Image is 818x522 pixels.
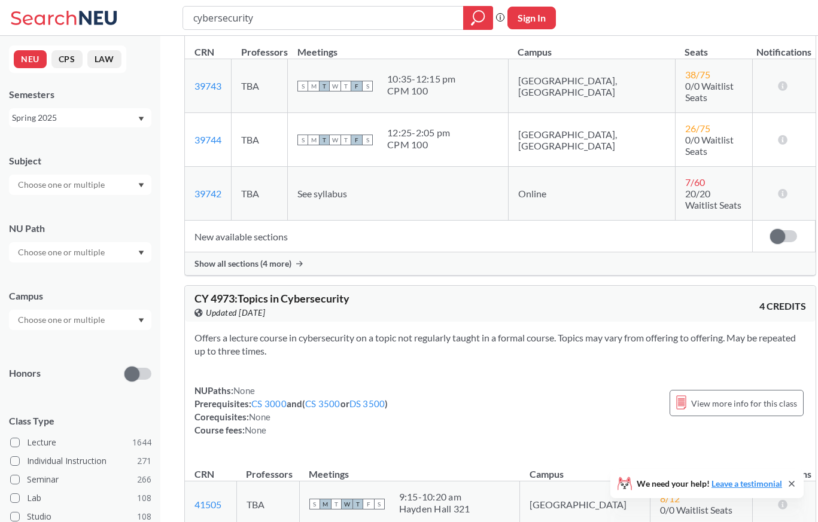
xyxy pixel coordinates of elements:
div: CPM 100 [387,139,450,151]
th: Notifications [753,456,816,481]
button: CPS [51,50,83,68]
span: F [351,81,362,91]
span: None [249,411,270,422]
label: Seminar [10,472,151,487]
span: S [309,499,320,509]
td: New available sections [185,221,752,252]
th: Seats [675,33,752,59]
div: Semesters [9,88,151,101]
a: 39743 [194,80,221,91]
a: DS 3500 [349,398,385,409]
span: S [362,81,373,91]
div: CRN [194,45,214,59]
span: 8 / 12 [660,493,680,504]
span: S [374,499,385,509]
span: View more info for this class [691,396,797,411]
input: Class, professor, course number, "phrase" [192,8,455,28]
span: M [308,135,319,145]
a: 39742 [194,188,221,199]
button: Sign In [507,7,556,29]
svg: Dropdown arrow [138,318,144,323]
a: CS 3000 [251,398,287,409]
span: None [245,425,266,435]
td: TBA [232,59,288,113]
svg: magnifying glass [471,10,485,26]
div: NUPaths: Prerequisites: and ( or ) Corequisites: Course fees: [194,384,388,436]
span: 20/20 Waitlist Seats [685,188,741,210]
th: Campus [508,33,675,59]
span: 266 [137,473,151,486]
span: 0/0 Waitlist Seats [685,80,734,103]
a: 41505 [194,499,221,510]
span: 7 / 60 [685,176,705,188]
button: NEU [14,50,47,68]
span: F [351,135,362,145]
div: 10:35 - 12:15 pm [387,73,456,85]
div: Dropdown arrow [9,310,151,330]
span: 38 / 75 [685,69,710,80]
div: 9:15 - 10:20 am [399,491,470,503]
span: M [308,81,319,91]
input: Choose one or multiple [12,245,112,260]
div: Spring 2025Dropdown arrow [9,108,151,127]
td: [GEOGRAPHIC_DATA], [GEOGRAPHIC_DATA] [508,59,675,113]
span: We need your help! [637,480,782,488]
span: See syllabus [297,188,347,199]
th: Seats [650,456,753,481]
th: Meetings [299,456,520,481]
svg: Dropdown arrow [138,183,144,188]
span: 4 CREDITS [759,300,806,313]
span: M [320,499,331,509]
span: Show all sections (4 more) [194,258,291,269]
label: Lecture [10,435,151,450]
span: Updated [DATE] [206,306,265,319]
span: 1644 [132,436,151,449]
div: Hayden Hall 321 [399,503,470,515]
td: TBA [232,113,288,167]
span: None [233,385,255,396]
span: 271 [137,454,151,468]
div: Show all sections (4 more) [185,252,816,275]
section: Offers a lecture course in cybersecurity on a topic not regularly taught in a formal course. Topi... [194,331,806,358]
td: TBA [232,167,288,221]
span: Class Type [9,414,151,428]
div: Dropdown arrow [9,175,151,195]
span: 0/0 Waitlist Seats [685,134,734,157]
div: NU Path [9,222,151,235]
label: Lab [10,490,151,506]
svg: Dropdown arrow [138,251,144,255]
p: Honors [9,367,41,380]
a: 39744 [194,134,221,145]
span: 0/0 Waitlist Seats [660,504,732,515]
th: Meetings [288,33,509,59]
div: Campus [9,289,151,303]
span: S [362,135,373,145]
span: S [297,135,308,145]
div: CRN [194,468,214,481]
label: Individual Instruction [10,453,151,469]
span: W [330,135,340,145]
span: W [342,499,352,509]
div: Spring 2025 [12,111,137,124]
div: 12:25 - 2:05 pm [387,127,450,139]
div: magnifying glass [463,6,493,30]
span: T [319,81,330,91]
span: T [319,135,330,145]
div: Dropdown arrow [9,242,151,262]
th: Campus [520,456,650,481]
span: CY 4973 : Topics in Cybersecurity [194,292,349,305]
div: Subject [9,154,151,167]
a: Leave a testimonial [711,478,782,489]
span: 26 / 75 [685,123,710,134]
a: CS 3500 [305,398,340,409]
span: T [340,81,351,91]
td: Online [508,167,675,221]
th: Professors [236,456,299,481]
input: Choose one or multiple [12,313,112,327]
span: F [363,499,374,509]
span: T [352,499,363,509]
span: S [297,81,308,91]
th: Professors [232,33,288,59]
th: Notifications [752,33,815,59]
span: 108 [137,492,151,505]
